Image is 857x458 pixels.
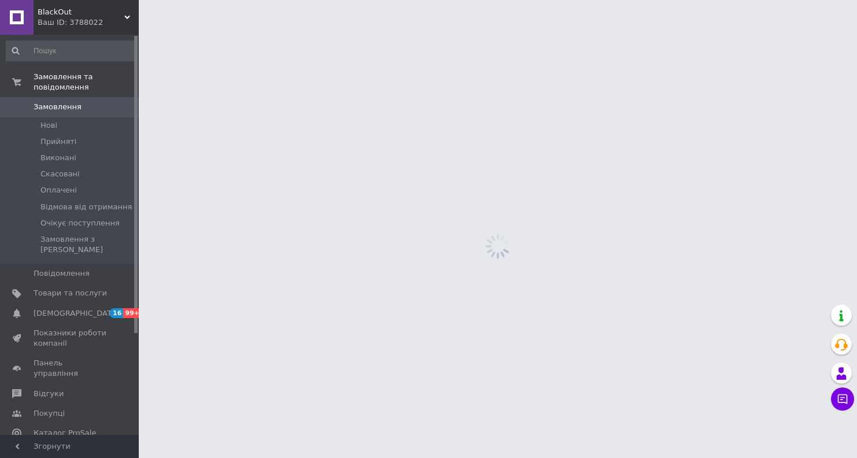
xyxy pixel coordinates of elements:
span: Виконані [40,153,76,163]
span: Очікує поступлення [40,218,120,228]
input: Пошук [6,40,136,61]
span: Каталог ProSale [34,428,96,438]
span: Скасовані [40,169,80,179]
span: Замовлення з [PERSON_NAME] [40,234,135,255]
span: Замовлення [34,102,82,112]
span: Покупці [34,408,65,419]
span: Відгуки [34,389,64,399]
span: Відмова від отримання [40,202,132,212]
span: Панель управління [34,358,107,379]
span: Прийняті [40,136,76,147]
div: Ваш ID: 3788022 [38,17,139,28]
span: Товари та послуги [34,288,107,298]
span: Повідомлення [34,268,90,279]
span: Показники роботи компанії [34,328,107,349]
img: spinner_grey-bg-hcd09dd2d8f1a785e3413b09b97f8118e7.gif [482,231,514,262]
span: BlackOut [38,7,124,17]
span: [DEMOGRAPHIC_DATA] [34,308,119,319]
span: Замовлення та повідомлення [34,72,139,93]
span: Нові [40,120,57,131]
button: Чат з покупцем [831,387,854,411]
span: 16 [110,308,123,318]
span: Оплачені [40,185,77,195]
span: 99+ [123,308,142,318]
